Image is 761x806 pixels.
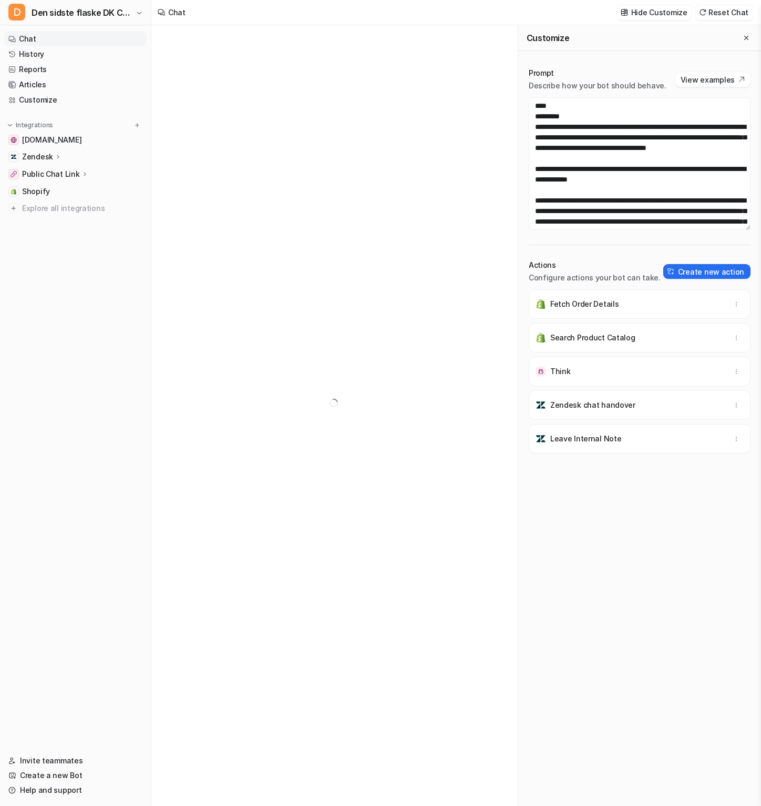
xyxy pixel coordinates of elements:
a: Articles [4,77,147,92]
span: [DOMAIN_NAME] [22,135,81,145]
p: Public Chat Link [22,169,80,179]
img: Public Chat Link [11,171,17,177]
p: Prompt [529,68,666,78]
span: Explore all integrations [22,200,142,217]
a: Invite teammates [4,753,147,768]
a: Create a new Bot [4,768,147,783]
img: create-action-icon.svg [667,268,675,275]
p: Fetch Order Details [550,299,619,309]
img: Zendesk chat handover icon [536,400,546,410]
a: Reports [4,62,147,77]
p: Leave Internal Note [550,434,622,444]
img: Zendesk [11,154,17,160]
img: densidsteflaske.dk [11,137,17,143]
p: Think [550,366,571,377]
span: Shopify [22,186,50,197]
a: Help and support [4,783,147,798]
p: Zendesk chat handover [550,400,635,410]
p: Configure actions your bot can take. [529,273,661,283]
a: Chat [4,32,147,46]
div: Chat [168,7,186,18]
button: Hide Customize [618,5,692,20]
button: Reset Chat [696,5,753,20]
p: Actions [529,260,661,270]
a: densidsteflaske.dk[DOMAIN_NAME] [4,133,147,147]
img: Think icon [536,366,546,377]
a: Explore all integrations [4,201,147,216]
img: Fetch Order Details icon [536,299,546,309]
h2: Customize [527,33,569,43]
span: D [8,4,25,21]
img: explore all integrations [8,203,19,214]
p: Search Product Catalog [550,333,635,343]
p: Zendesk [22,152,53,162]
p: Hide Customize [631,7,687,18]
a: Customize [4,93,147,107]
button: Integrations [4,120,56,130]
p: Integrations [16,121,53,129]
button: Close flyout [740,32,753,44]
img: customize [621,8,628,16]
button: Create new action [663,264,750,279]
img: expand menu [6,122,14,129]
button: View examples [675,72,750,87]
img: Search Product Catalog icon [536,333,546,343]
a: ShopifyShopify [4,184,147,199]
a: History [4,47,147,62]
p: Describe how your bot should behave. [529,80,666,91]
img: reset [699,8,706,16]
img: Leave Internal Note icon [536,434,546,444]
span: Den sidste flaske DK Chatbot [32,5,133,20]
img: menu_add.svg [133,122,141,129]
img: Shopify [11,188,17,195]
